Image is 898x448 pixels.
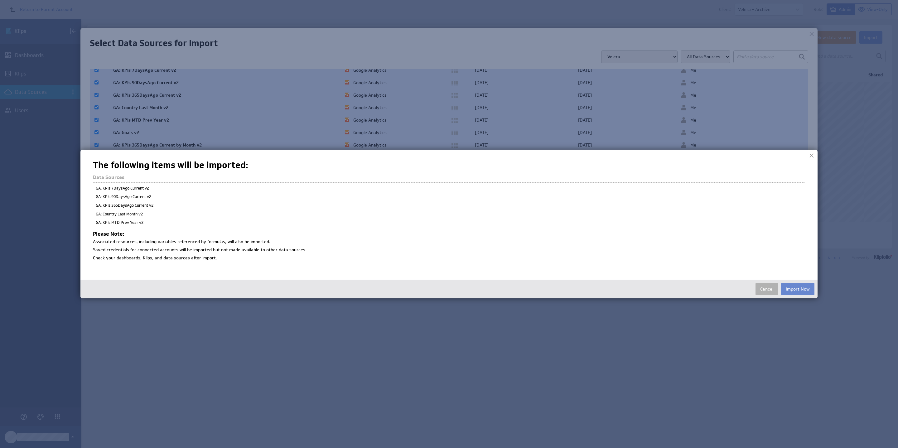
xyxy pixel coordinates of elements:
[781,283,814,295] button: Import Now
[94,192,804,201] div: GA: KPIs 90DaysAgo Current v2
[94,210,804,219] div: GA: Country Last Month v2
[93,174,805,182] div: Data Sources
[94,184,804,193] div: GA: KPIs 7DaysAgo Current v2
[94,218,804,227] div: GA: KPIs MTD Prev Year v2
[93,245,805,253] li: Saved credentials for connected accounts will be imported but not made available to other data so...
[93,237,805,245] li: Associated resources, including variables referenced by formulas, will also be imported.
[93,162,805,168] h1: The following items will be imported:
[94,201,804,210] div: GA: KPIs 365DaysAgo Current v2
[93,231,805,237] h4: Please Note:
[93,253,805,261] li: Check your dashboards, Klips, and data sources after import.
[756,283,778,295] button: Cancel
